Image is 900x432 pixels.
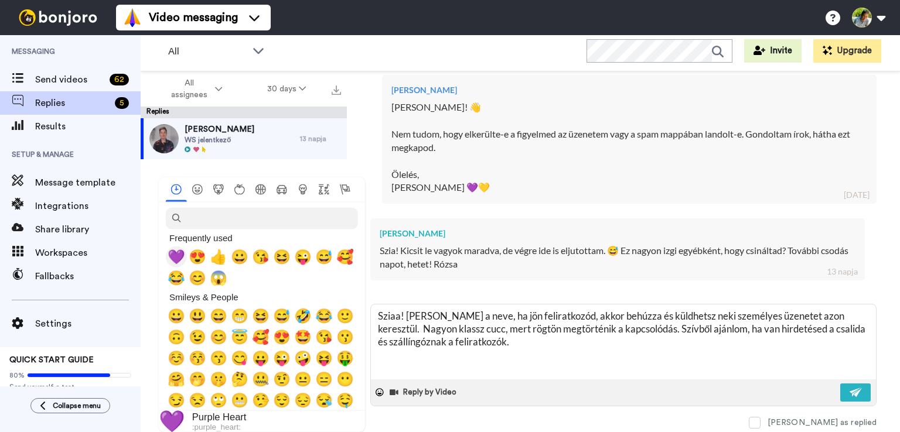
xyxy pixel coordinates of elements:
span: [PERSON_NAME] [185,124,254,135]
div: [PERSON_NAME]! 👋 Nem tudom, hogy elkerülte-e a figyelmed az üzenetem vagy a spam mappában landolt... [391,101,867,194]
span: Workspaces [35,246,141,260]
img: export.svg [332,85,341,95]
button: Reply by Video [388,383,460,401]
img: 85f521f5-c605-424d-80fa-6a45bf7d63b7-thumb.jpg [149,124,179,153]
div: 62 [110,74,129,85]
button: Invite [744,39,802,63]
div: [DATE] [844,189,870,201]
span: Settings [35,317,141,331]
div: [PERSON_NAME] as replied [768,417,877,428]
span: Send yourself a test [9,382,131,392]
a: [PERSON_NAME]WS jelentkező13 napja [141,118,347,159]
button: Export all results that match these filters now. [328,80,345,98]
button: Upgrade [813,39,881,63]
span: Integrations [35,199,141,213]
div: [PERSON_NAME] [380,228,855,239]
span: Message template [35,176,141,190]
span: All assignees [165,77,213,101]
span: Collapse menu [53,401,101,410]
span: Video messaging [149,9,238,26]
img: send-white.svg [850,388,862,397]
span: 80% [9,371,25,380]
div: 5 [115,97,129,109]
span: QUICK START GUIDE [9,356,94,364]
div: Replies [141,107,347,118]
div: [PERSON_NAME] [391,84,867,96]
div: 13 napja [827,266,858,277]
span: WS jelentkező [185,135,254,145]
span: Send videos [35,73,105,87]
span: Replies [35,96,110,110]
img: bj-logo-header-white.svg [14,9,102,26]
div: Szia! Kicsit le vagyok maradva, de végre ide is eljutottam. 😅 Ez nagyon izgi egyébként, hogy csin... [380,244,855,271]
img: vm-color.svg [123,8,142,27]
button: All assignees [143,73,245,105]
span: Fallbacks [35,269,141,283]
button: 30 days [245,78,329,100]
div: 13 napja [300,134,341,143]
button: Collapse menu [30,398,110,413]
textarea: Sziaa! [PERSON_NAME] a neve, ha jön feliratkozód, akkor behúzza és küldhetsz neki személyes üzene... [371,304,876,379]
span: All [168,44,247,59]
span: Results [35,119,141,133]
span: Share library [35,222,141,236]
